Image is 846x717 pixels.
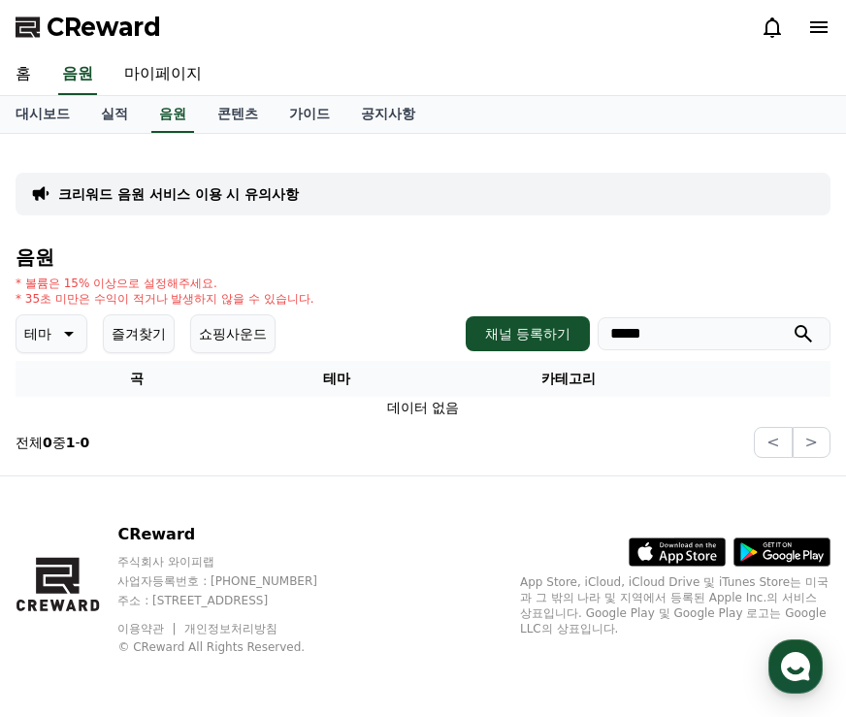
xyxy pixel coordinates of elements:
[345,96,431,133] a: 공지사항
[416,361,722,397] th: 카테고리
[81,435,90,450] strong: 0
[85,96,144,133] a: 실적
[793,427,830,458] button: >
[16,291,314,307] p: * 35초 미만은 수익이 적거나 발생하지 않을 수 있습니다.
[300,585,323,601] span: 설정
[754,427,792,458] button: <
[250,556,373,604] a: 설정
[16,246,830,268] h4: 음원
[520,574,830,636] p: App Store, iCloud, iCloud Drive 및 iTunes Store는 미국과 그 밖의 나라 및 지역에서 등록된 Apple Inc.의 서비스 상표입니다. Goo...
[47,12,161,43] span: CReward
[58,184,299,204] a: 크리워드 음원 서비스 이용 시 유의사항
[16,433,89,452] p: 전체 중 -
[128,556,250,604] a: 대화
[43,435,52,450] strong: 0
[66,435,76,450] strong: 1
[16,12,161,43] a: CReward
[117,639,354,655] p: © CReward All Rights Reserved.
[16,276,314,291] p: * 볼륨은 15% 이상으로 설정해주세요.
[117,593,354,608] p: 주소 : [STREET_ADDRESS]
[202,96,274,133] a: 콘텐츠
[190,314,276,353] button: 쇼핑사운드
[117,554,354,570] p: 주식회사 와이피랩
[178,586,201,602] span: 대화
[466,316,590,351] button: 채널 등록하기
[184,622,277,636] a: 개인정보처리방침
[274,96,345,133] a: 가이드
[16,314,87,353] button: 테마
[258,361,416,397] th: 테마
[16,397,830,419] td: 데이터 없음
[103,314,175,353] button: 즐겨찾기
[117,573,354,589] p: 사업자등록번호 : [PHONE_NUMBER]
[24,320,51,347] p: 테마
[58,54,97,95] a: 음원
[16,361,258,397] th: 곡
[117,622,179,636] a: 이용약관
[61,585,73,601] span: 홈
[117,523,354,546] p: CReward
[6,556,128,604] a: 홈
[109,54,217,95] a: 마이페이지
[151,96,194,133] a: 음원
